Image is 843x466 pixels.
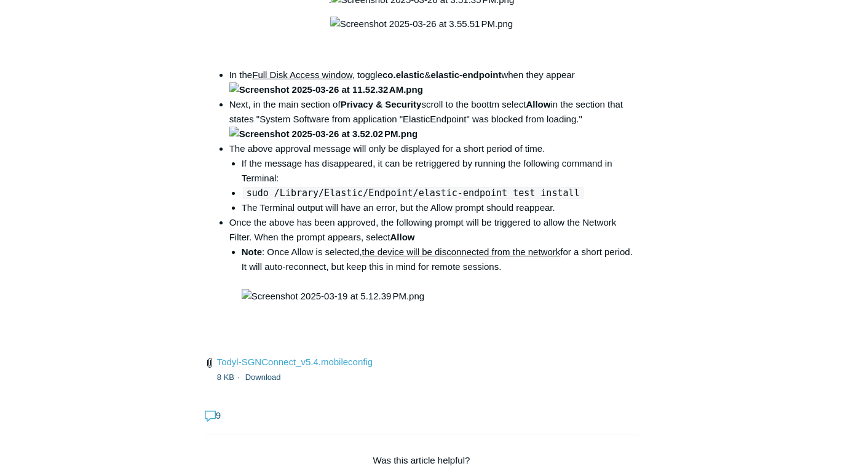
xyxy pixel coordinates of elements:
[229,82,423,97] img: Screenshot 2025-03-26 at 11.52.32 AM.png
[242,247,262,257] strong: Note
[205,410,221,421] span: 9
[362,247,561,257] span: the device will be disconnected from the network
[217,357,373,367] a: Todyl-SGNConnect_v5.4.mobileconfig
[229,68,639,97] li: In the , toggle & when they appear
[341,99,422,109] strong: Privacy & Security
[243,187,584,199] code: sudo /Library/Elastic/Endpoint/elastic-endpoint test install
[373,455,470,465] span: Was this article helpful?
[382,69,424,80] strong: co.elastic
[430,69,501,80] strong: elastic-endpoint
[229,215,639,304] li: Once the above has been approved, the following prompt will be triggered to allow the Network Fil...
[229,97,639,141] li: Next, in the main section of scroll to the boottm select in the section that states "System Softw...
[245,373,281,382] a: Download
[330,17,513,31] img: Screenshot 2025-03-26 at 3.55.51 PM.png
[242,245,639,304] li: : Once Allow is selected, for a short period. It will auto-reconnect, but keep this in mind for r...
[526,99,550,109] strong: Allow
[242,289,424,304] img: Screenshot 2025-03-19 at 5.12.39 PM.png
[217,373,243,382] span: 8 KB
[252,69,352,80] span: Full Disk Access window
[229,127,418,141] img: Screenshot 2025-03-26 at 3.52.02 PM.png
[229,141,639,215] li: The above approval message will only be displayed for a short period of time.
[242,200,639,215] li: The Terminal output will have an error, but the Allow prompt should reappear.
[390,232,414,242] strong: Allow
[242,156,639,186] li: If the message has disappeared, it can be retriggered by running the following command in Terminal:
